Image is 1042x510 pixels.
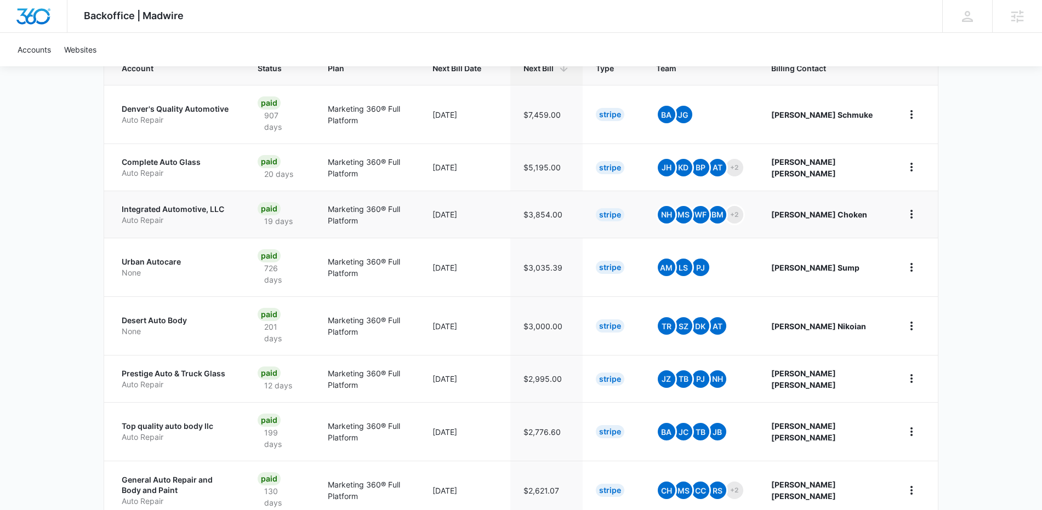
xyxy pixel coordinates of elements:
[258,485,302,508] p: 130 days
[419,144,510,191] td: [DATE]
[726,206,743,224] span: +2
[328,62,406,74] span: Plan
[122,215,231,226] p: Auto Repair
[675,370,692,388] span: TB
[903,158,920,176] button: home
[122,62,215,74] span: Account
[658,106,675,123] span: BA
[419,85,510,144] td: [DATE]
[419,355,510,402] td: [DATE]
[675,482,692,499] span: MS
[596,261,624,274] div: Stripe
[122,496,231,507] p: Auto Repair
[510,191,583,238] td: $3,854.00
[122,104,231,114] p: Denver's Quality Automotive
[258,96,281,110] div: Paid
[903,259,920,276] button: home
[11,33,58,66] a: Accounts
[510,402,583,461] td: $2,776.60
[658,159,675,176] span: JH
[658,317,675,335] span: TR
[510,238,583,296] td: $3,035.39
[122,315,231,336] a: Desert Auto BodyNone
[523,62,554,74] span: Next Bill
[122,421,231,432] p: Top quality auto body llc
[419,296,510,355] td: [DATE]
[771,322,866,331] strong: [PERSON_NAME] Nikoian
[510,355,583,402] td: $2,995.00
[903,317,920,335] button: home
[328,256,406,279] p: Marketing 360® Full Platform
[771,369,836,389] strong: [PERSON_NAME] [PERSON_NAME]
[709,317,726,335] span: AT
[692,423,709,440] span: TB
[258,380,299,391] p: 12 days
[122,326,231,337] p: None
[122,256,231,278] a: Urban AutocareNone
[258,414,281,427] div: Paid
[596,484,624,497] div: Stripe
[258,155,281,168] div: Paid
[675,206,692,224] span: MS
[675,259,692,276] span: LS
[122,256,231,267] p: Urban Autocare
[771,157,836,178] strong: [PERSON_NAME] [PERSON_NAME]
[658,370,675,388] span: JZ
[510,85,583,144] td: $7,459.00
[692,482,709,499] span: CC
[122,267,231,278] p: None
[122,315,231,326] p: Desert Auto Body
[726,482,743,499] span: +2
[771,62,876,74] span: Billing Contact
[432,62,481,74] span: Next Bill Date
[771,110,873,119] strong: [PERSON_NAME] Schmuke
[258,308,281,321] div: Paid
[903,106,920,123] button: home
[258,262,302,285] p: 726 days
[258,110,302,133] p: 907 days
[692,259,709,276] span: PJ
[122,421,231,442] a: Top quality auto body llcAuto Repair
[122,379,231,390] p: Auto Repair
[658,482,675,499] span: CH
[122,204,231,225] a: Integrated Automotive, LLCAuto Repair
[675,317,692,335] span: SZ
[84,10,184,21] span: Backoffice | Madwire
[903,205,920,223] button: home
[771,421,836,442] strong: [PERSON_NAME] [PERSON_NAME]
[258,168,300,180] p: 20 days
[328,314,406,337] p: Marketing 360® Full Platform
[903,370,920,387] button: home
[122,157,231,178] a: Complete Auto GlassAuto Repair
[596,108,624,121] div: Stripe
[258,321,302,344] p: 201 days
[709,370,726,388] span: NH
[709,159,726,176] span: AT
[122,474,231,507] a: General Auto Repair and Body and PaintAuto Repair
[122,157,231,168] p: Complete Auto Glass
[596,161,624,174] div: Stripe
[419,238,510,296] td: [DATE]
[771,480,836,501] strong: [PERSON_NAME] [PERSON_NAME]
[692,159,709,176] span: BP
[596,319,624,333] div: Stripe
[258,366,281,380] div: Paid
[328,368,406,391] p: Marketing 360® Full Platform
[596,62,614,74] span: Type
[692,317,709,335] span: DK
[771,263,859,272] strong: [PERSON_NAME] Sump
[258,215,299,227] p: 19 days
[658,206,675,224] span: NH
[122,368,231,379] p: Prestige Auto & Truck Glass
[122,104,231,125] a: Denver's Quality AutomotiveAuto Repair
[122,432,231,443] p: Auto Repair
[419,402,510,461] td: [DATE]
[658,259,675,276] span: AM
[726,159,743,176] span: +2
[258,249,281,262] div: Paid
[903,423,920,440] button: home
[419,191,510,238] td: [DATE]
[122,204,231,215] p: Integrated Automotive, LLC
[258,62,286,74] span: Status
[258,202,281,215] div: Paid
